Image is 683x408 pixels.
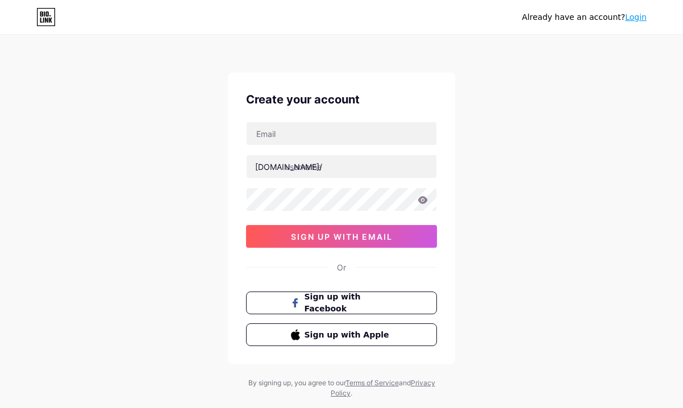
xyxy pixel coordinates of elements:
div: Or [337,261,346,273]
button: sign up with email [246,225,437,248]
div: Already have an account? [522,11,647,23]
div: By signing up, you agree to our and . [245,378,438,398]
div: [DOMAIN_NAME]/ [255,161,322,173]
button: Sign up with Facebook [246,292,437,314]
a: Login [625,13,647,22]
button: Sign up with Apple [246,323,437,346]
a: Terms of Service [345,378,399,387]
input: username [247,155,436,178]
span: Sign up with Apple [305,329,393,341]
span: Sign up with Facebook [305,291,393,315]
input: Email [247,122,436,145]
div: Create your account [246,91,437,108]
span: sign up with email [291,232,393,242]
